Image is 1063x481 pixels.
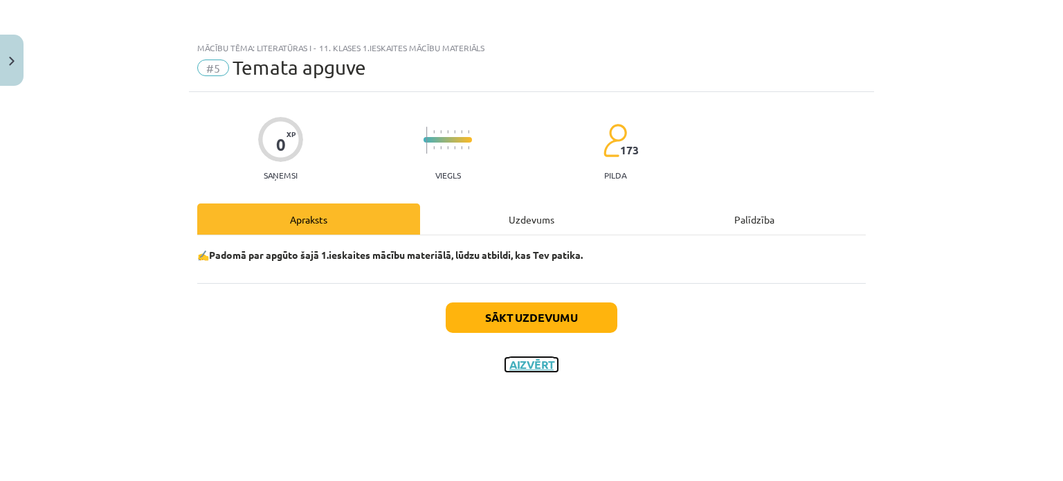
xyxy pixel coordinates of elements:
img: icon-short-line-57e1e144782c952c97e751825c79c345078a6d821885a25fce030b3d8c18986b.svg [433,146,435,149]
img: icon-short-line-57e1e144782c952c97e751825c79c345078a6d821885a25fce030b3d8c18986b.svg [433,130,435,134]
div: Palīdzība [643,203,866,235]
img: icon-short-line-57e1e144782c952c97e751825c79c345078a6d821885a25fce030b3d8c18986b.svg [468,146,469,149]
img: icon-close-lesson-0947bae3869378f0d4975bcd49f059093ad1ed9edebbc8119c70593378902aed.svg [9,57,15,66]
img: icon-short-line-57e1e144782c952c97e751825c79c345078a6d821885a25fce030b3d8c18986b.svg [447,130,448,134]
img: icon-short-line-57e1e144782c952c97e751825c79c345078a6d821885a25fce030b3d8c18986b.svg [447,146,448,149]
button: Sākt uzdevumu [446,302,617,333]
img: icon-short-line-57e1e144782c952c97e751825c79c345078a6d821885a25fce030b3d8c18986b.svg [440,130,442,134]
div: Mācību tēma: Literatūras i - 11. klases 1.ieskaites mācību materiāls [197,43,866,53]
img: icon-short-line-57e1e144782c952c97e751825c79c345078a6d821885a25fce030b3d8c18986b.svg [440,146,442,149]
strong: ✍️Padomā par apgūto šajā 1.ieskaites mācību materiālā, lūdzu atbildi, kas Tev patika. [197,248,583,261]
img: icon-short-line-57e1e144782c952c97e751825c79c345078a6d821885a25fce030b3d8c18986b.svg [454,130,455,134]
div: 0 [276,135,286,154]
span: 173 [620,144,639,156]
img: icon-short-line-57e1e144782c952c97e751825c79c345078a6d821885a25fce030b3d8c18986b.svg [461,146,462,149]
span: XP [287,130,296,138]
img: icon-short-line-57e1e144782c952c97e751825c79c345078a6d821885a25fce030b3d8c18986b.svg [461,130,462,134]
p: Saņemsi [258,170,303,180]
img: icon-short-line-57e1e144782c952c97e751825c79c345078a6d821885a25fce030b3d8c18986b.svg [454,146,455,149]
div: Uzdevums [420,203,643,235]
img: icon-long-line-d9ea69661e0d244f92f715978eff75569469978d946b2353a9bb055b3ed8787d.svg [426,127,428,154]
span: Temata apguve [233,56,366,79]
p: pilda [604,170,626,180]
div: Apraksts [197,203,420,235]
img: students-c634bb4e5e11cddfef0936a35e636f08e4e9abd3cc4e673bd6f9a4125e45ecb1.svg [603,123,627,158]
button: Aizvērt [505,358,558,372]
span: #5 [197,60,229,76]
p: Viegls [435,170,461,180]
img: icon-short-line-57e1e144782c952c97e751825c79c345078a6d821885a25fce030b3d8c18986b.svg [468,130,469,134]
